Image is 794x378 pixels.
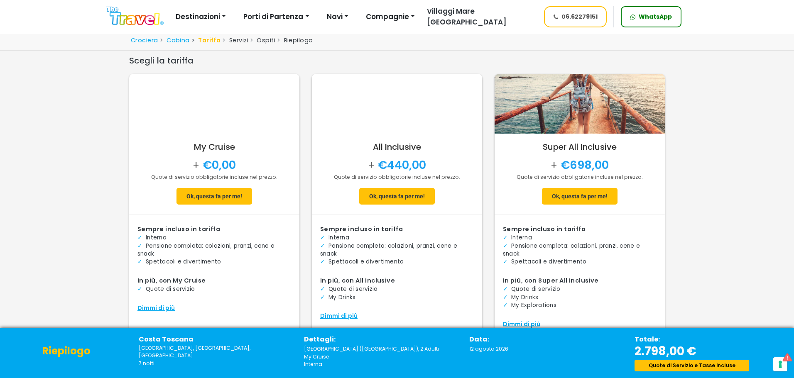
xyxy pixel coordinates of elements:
span: €698,00 [561,157,609,173]
div: Sempre incluso in tariffa [320,225,474,234]
div: Sempre incluso in tariffa [503,225,657,234]
span: + [193,159,199,172]
img: Logo The Travel [106,7,164,25]
li: My Drinks [320,293,474,301]
span: [GEOGRAPHIC_DATA] ([GEOGRAPHIC_DATA]), 2 Adulti [304,345,439,352]
li: Pensione completa: colazioni, pranzi, cene e snack [320,242,474,258]
span: Quote di servizio obbligatorie incluse nel prezzo. [151,173,277,181]
a: 06.62279151 [544,6,607,27]
span: WhatsApp [639,12,672,21]
button: Destinazioni [170,9,231,25]
button: Navi [321,9,354,25]
span: + [368,159,375,172]
li: Quote di servizio [503,285,657,293]
li: Interna [320,234,474,241]
h5: All Inclusive [373,142,421,152]
li: Interna [503,234,657,241]
a: Cabina [167,36,190,44]
span: Quote di servizio obbligatorie incluse nel prezzo. [334,173,460,181]
li: Pensione completa: colazioni, pranzi, cene e snack [137,242,291,258]
div: Dimmi di più [137,304,291,312]
button: Porti di Partenza [238,9,314,25]
p: Data: [469,334,622,344]
div: Dimmi di più [320,312,474,320]
span: Quote di servizio obbligatorie incluse nel prezzo. [517,173,643,181]
h3: 2.798,00 € [635,344,787,358]
div: Scegli la tariffa [129,54,665,67]
a: Crociera [131,36,158,44]
p: My Cruise [304,353,457,361]
md-filled-button: Ok, questa fa per me! [542,188,618,205]
img: All Inclusive [312,74,482,134]
li: Quote di servizio [137,285,291,293]
li: Riepilogo [275,36,313,45]
a: Ok, questa fa per me! [359,181,435,205]
li: Servizi [221,36,248,45]
img: My Cruise [129,74,299,134]
span: Villaggi Mare [GEOGRAPHIC_DATA] [427,6,507,27]
div: In più, con Super All Inclusive [503,276,657,285]
li: Pensione completa: colazioni, pranzi, cene e snack [503,242,657,258]
li: Tariffa [190,36,221,45]
div: In più, con All Inclusive [320,276,474,285]
p: Totale: [635,334,787,344]
li: Quote di servizio [320,285,474,293]
div: Quote di Servizio e Tasse incluse [635,360,749,371]
h5: Super All Inclusive [543,142,617,152]
md-filled-button: Ok, questa fa per me! [359,188,435,205]
span: €440,00 [378,157,426,173]
a: Ok, questa fa per me! [542,181,618,205]
h4: Riepilogo [42,345,91,357]
span: + [551,159,557,172]
li: Spettacoli e divertimento [503,258,657,266]
div: In più, con My Cruise [137,276,291,285]
span: 12 agosto 2026 [469,345,508,352]
p: Dettagli: [304,334,457,344]
h5: My Cruise [194,142,235,152]
li: Spettacoli e divertimento [137,258,291,266]
p: Interna [304,361,457,368]
li: Spettacoli e divertimento [320,258,474,266]
a: Ok, questa fa per me! [176,181,252,205]
button: Compagnie [360,9,420,25]
md-filled-button: Ok, questa fa per me! [176,188,252,205]
p: 7 notti [139,360,292,367]
span: €0,00 [203,157,236,173]
li: Interna [137,234,291,241]
a: Villaggi Mare [GEOGRAPHIC_DATA] [420,6,536,27]
div: Sempre incluso in tariffa [137,225,291,234]
div: Dimmi di più [503,320,657,329]
a: WhatsApp [621,6,681,27]
li: Ospiti [248,36,275,45]
li: My Explorations [503,301,657,309]
img: Super All Inclusive [495,74,665,134]
li: My Drinks [503,293,657,301]
span: 06.62279151 [561,12,598,21]
p: Costa Toscana [139,334,292,344]
small: Italia, Francia, Spagna [139,344,292,360]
